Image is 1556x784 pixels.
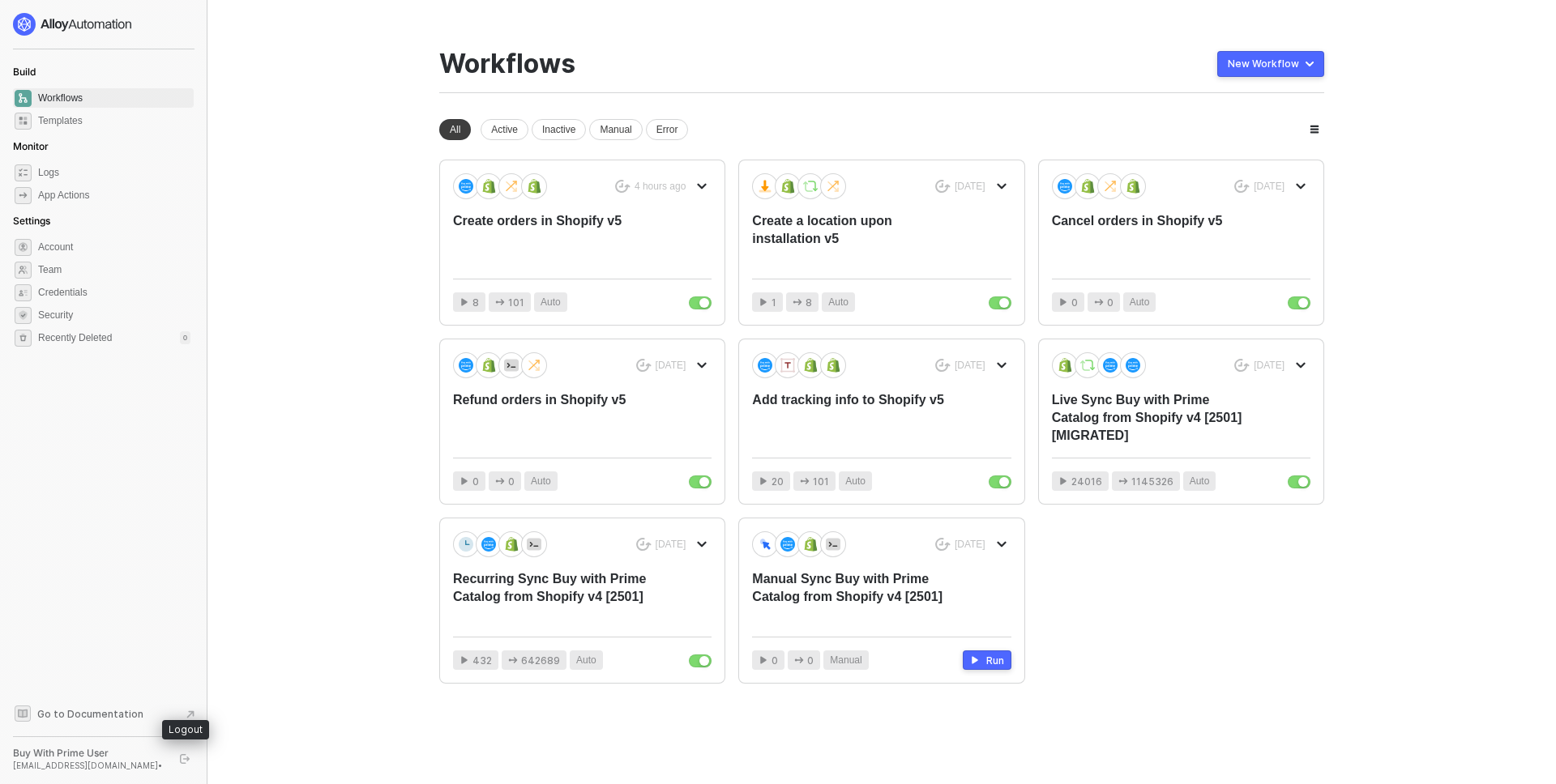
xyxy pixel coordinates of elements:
span: icon-app-actions [1118,476,1128,486]
span: 0 [1071,295,1078,310]
div: [EMAIL_ADDRESS][DOMAIN_NAME] • [13,760,165,771]
span: icon-success-page [935,180,951,194]
img: icon [1080,358,1095,373]
span: Auto [1190,474,1210,489]
span: 0 [472,474,479,489]
a: logo [13,13,194,36]
span: Auto [828,295,849,310]
div: Manual [589,119,642,140]
img: icon [459,358,473,373]
span: Auto [845,474,866,489]
span: 101 [813,474,829,489]
span: Auto [531,474,551,489]
img: icon [826,358,840,373]
div: Workflows [439,49,575,79]
span: 1 [772,295,776,310]
img: icon [527,179,541,194]
span: security [15,307,32,324]
div: All [439,119,471,140]
span: icon-app-actions [1094,297,1104,307]
img: icon [826,537,840,552]
span: icon-success-page [935,359,951,373]
span: icon-arrow-down [697,360,707,370]
img: icon [481,537,496,552]
span: 1145326 [1131,474,1173,489]
span: Team [38,260,190,279]
div: Inactive [532,119,586,140]
img: icon [1103,179,1118,194]
span: logout [180,754,190,764]
span: 24016 [1071,474,1102,489]
img: icon [504,537,519,552]
img: icon [1080,179,1095,194]
img: logo [13,13,133,36]
img: icon [504,358,519,373]
div: Add tracking info to Shopify v5 [752,391,959,445]
span: Logs [38,163,190,182]
div: Error [646,119,689,140]
span: 20 [772,474,784,489]
img: icon [1058,179,1072,194]
span: icon-arrow-down [1296,181,1306,191]
div: [DATE] [955,538,985,552]
span: 432 [472,653,492,668]
span: team [15,262,32,279]
div: [DATE] [955,359,985,373]
span: icon-success-page [935,538,951,552]
span: settings [15,330,32,347]
span: dashboard [15,90,32,107]
span: icon-success-page [1234,180,1250,194]
span: Auto [576,653,596,668]
span: icon-app-actions [800,476,810,486]
span: Go to Documentation [37,707,143,721]
img: icon [803,358,818,373]
span: icon-success-page [615,180,631,194]
img: icon [481,179,496,194]
span: Monitor [13,140,49,152]
img: icon [459,537,473,552]
span: 0 [1107,295,1114,310]
span: 101 [508,295,524,310]
span: icon-success-page [636,538,652,552]
span: 0 [772,653,778,668]
span: icon-success-page [636,359,652,373]
img: icon [803,537,818,552]
img: icon [1103,358,1118,373]
img: icon [758,179,772,194]
img: icon [780,358,795,373]
span: Credentials [38,283,190,302]
span: Workflows [38,88,190,108]
span: 0 [807,653,814,668]
img: icon [1126,358,1140,373]
img: icon [481,358,496,373]
div: Buy With Prime User [13,747,165,760]
span: Account [38,237,190,257]
img: icon [758,358,772,373]
span: documentation [15,705,31,722]
span: document-arrow [182,706,199,722]
img: icon [527,358,541,373]
span: icon-app-actions [508,655,518,665]
span: 8 [472,295,479,310]
span: icon-success-page [1234,359,1250,373]
span: Security [38,305,190,325]
div: Create a location upon installation v5 [752,212,959,266]
img: icon [780,537,795,552]
span: icon-arrow-down [997,539,1007,549]
div: Live Sync Buy with Prime Catalog from Shopify v4 [2501] [MIGRATED] [1052,391,1259,445]
span: icon-arrow-down [997,181,1007,191]
img: icon [780,179,795,194]
div: 4 hours ago [635,180,686,194]
img: icon [459,179,473,194]
span: icon-logs [15,164,32,181]
span: icon-app-actions [495,297,505,307]
button: New Workflow [1217,51,1324,77]
div: Active [481,119,528,140]
img: icon [803,179,818,194]
span: icon-app-actions [495,476,505,486]
span: Templates [38,111,190,130]
img: icon [527,537,541,552]
span: icon-arrow-down [697,181,707,191]
div: App Actions [38,189,89,202]
span: credentials [15,284,32,301]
